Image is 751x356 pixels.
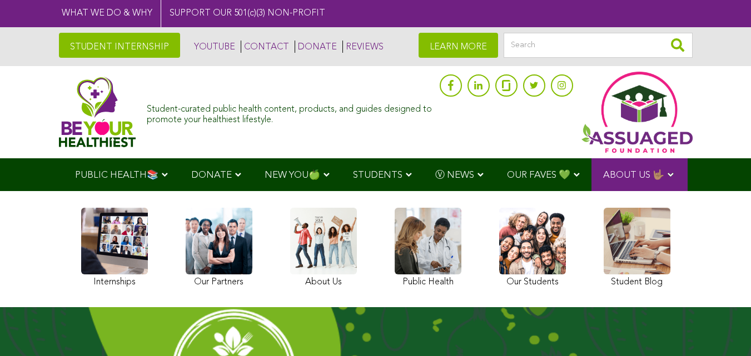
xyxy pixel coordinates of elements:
span: DONATE [191,171,232,180]
span: PUBLIC HEALTH📚 [75,171,158,180]
a: LEARN MORE [419,33,498,58]
span: STUDENTS [353,171,402,180]
a: REVIEWS [342,41,384,53]
span: NEW YOU🍏 [265,171,320,180]
span: ABOUT US 🤟🏽 [603,171,664,180]
input: Search [504,33,693,58]
a: YOUTUBE [191,41,235,53]
iframe: Chat Widget [695,303,751,356]
span: Ⓥ NEWS [435,171,474,180]
div: Student-curated public health content, products, and guides designed to promote your healthiest l... [147,99,434,126]
span: OUR FAVES 💚 [507,171,570,180]
a: DONATE [295,41,337,53]
a: STUDENT INTERNSHIP [59,33,180,58]
img: glassdoor [502,80,510,91]
img: Assuaged App [581,72,693,153]
div: Navigation Menu [59,158,693,191]
img: Assuaged [59,77,136,147]
a: CONTACT [241,41,289,53]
